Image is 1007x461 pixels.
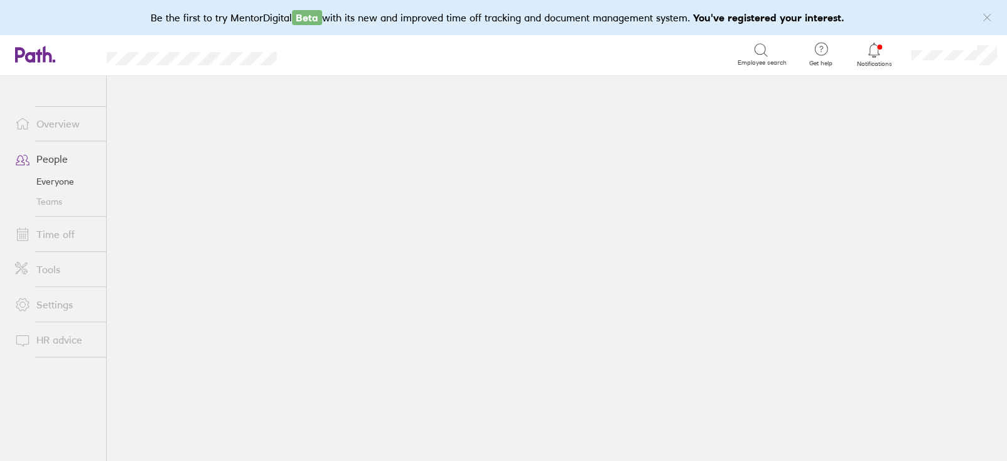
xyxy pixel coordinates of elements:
[5,222,106,247] a: Time off
[693,11,844,24] b: You've registered your interest.
[5,111,106,136] a: Overview
[800,60,841,67] span: Get help
[5,146,106,171] a: People
[738,59,787,67] span: Employee search
[5,327,106,352] a: HR advice
[854,41,895,68] a: Notifications
[5,292,106,317] a: Settings
[5,192,106,212] a: Teams
[854,60,895,68] span: Notifications
[5,171,106,192] a: Everyone
[311,48,343,60] div: Search
[5,257,106,282] a: Tools
[151,10,857,25] div: Be the first to try MentorDigital with its new and improved time off tracking and document manage...
[292,10,322,25] span: Beta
